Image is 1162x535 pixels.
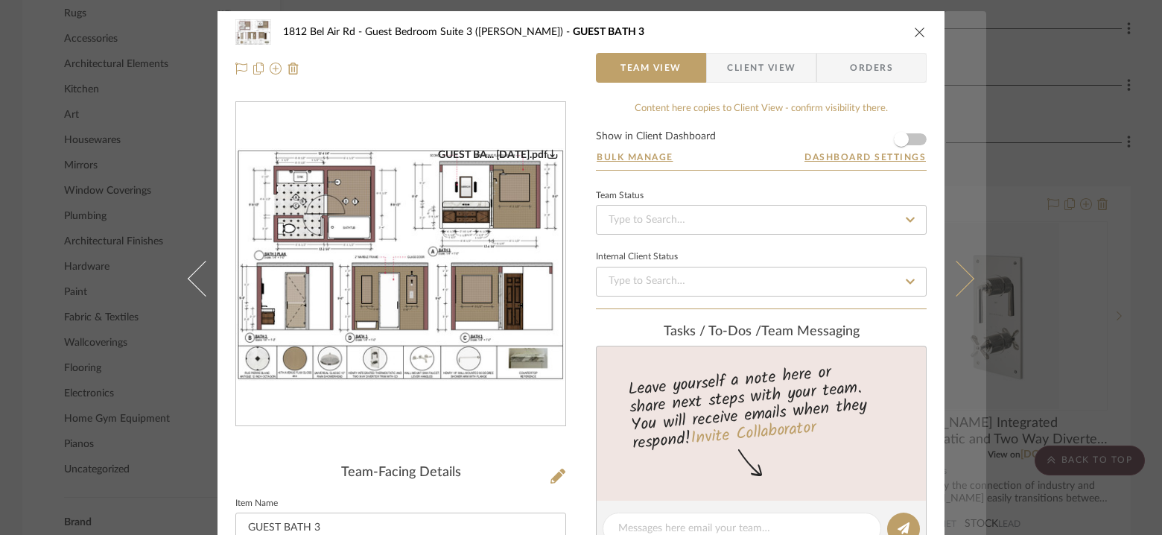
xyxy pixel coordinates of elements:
a: Invite Collaborator [690,415,817,452]
span: Team View [620,53,682,83]
span: Orders [834,53,909,83]
span: Client View [727,53,796,83]
img: Remove from project [288,63,299,75]
span: Tasks / To-Dos / [664,325,761,338]
div: team Messaging [596,324,927,341]
button: close [913,25,927,39]
label: Item Name [235,500,278,507]
div: 0 [236,148,565,381]
div: GUEST BA... [DATE].pdf [438,148,558,162]
input: Type to Search… [596,205,927,235]
button: Dashboard Settings [804,151,927,164]
span: GUEST BATH 3 [573,27,644,37]
div: Team Status [596,192,644,200]
input: Type to Search… [596,267,927,297]
img: 8f0bef76-e038-43ce-9c7e-ab26acb61ad8_48x40.jpg [235,17,271,47]
span: Guest Bedroom Suite 3 ([PERSON_NAME]) [365,27,573,37]
div: Team-Facing Details [235,465,566,481]
div: Leave yourself a note here or share next steps with your team. You will receive emails when they ... [594,356,929,456]
button: Bulk Manage [596,151,674,164]
span: 1812 Bel Air Rd [283,27,365,37]
img: 8f0bef76-e038-43ce-9c7e-ab26acb61ad8_436x436.jpg [236,148,565,381]
div: Internal Client Status [596,253,678,261]
div: Content here copies to Client View - confirm visibility there. [596,101,927,116]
